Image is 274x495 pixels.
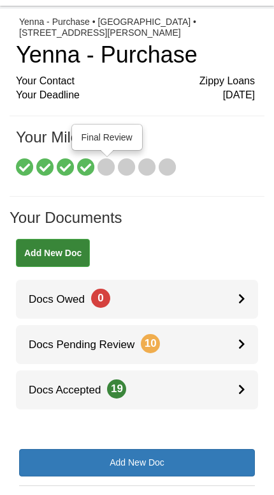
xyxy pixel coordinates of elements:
span: Docs Accepted [16,384,126,396]
a: Docs Pending Review10 [16,325,258,364]
h1: Your Documents [10,209,264,239]
span: Zippy Loans [199,74,255,89]
span: 0 [91,289,110,308]
div: Yenna - Purchase • [GEOGRAPHIC_DATA] • [STREET_ADDRESS][PERSON_NAME] [19,17,255,38]
span: Docs Pending Review [16,339,160,351]
a: Add New Doc [16,239,90,267]
a: Docs Owed0 [16,280,258,319]
span: [DATE] [223,88,255,103]
div: Your Contact [16,74,255,89]
div: Final Review [73,125,141,149]
span: Docs Owed [16,293,110,305]
div: Your Deadline [16,88,255,103]
h1: Your Milestones [16,129,255,158]
a: Docs Accepted19 [16,370,258,409]
a: Add New Doc [19,449,255,476]
h1: Yenna - Purchase [16,42,255,68]
span: 19 [107,379,126,399]
span: 10 [141,334,160,353]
